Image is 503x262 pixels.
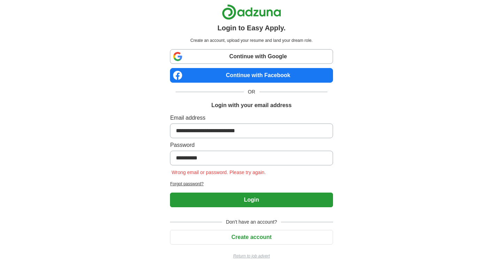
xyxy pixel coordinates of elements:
button: Create account [170,230,333,245]
label: Email address [170,114,333,122]
a: Return to job advert [170,253,333,259]
a: Forgot password? [170,181,333,187]
a: Create account [170,234,333,240]
a: Continue with Google [170,49,333,64]
span: OR [244,88,260,96]
button: Login [170,193,333,207]
span: Don't have an account? [222,218,281,226]
h1: Login to Easy Apply. [217,23,286,33]
h1: Login with your email address [211,101,292,110]
a: Continue with Facebook [170,68,333,83]
p: Create an account, upload your resume and land your dream role. [171,37,331,44]
img: Adzuna logo [222,4,281,20]
span: Wrong email or password. Please try again. [170,170,267,175]
label: Password [170,141,333,149]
